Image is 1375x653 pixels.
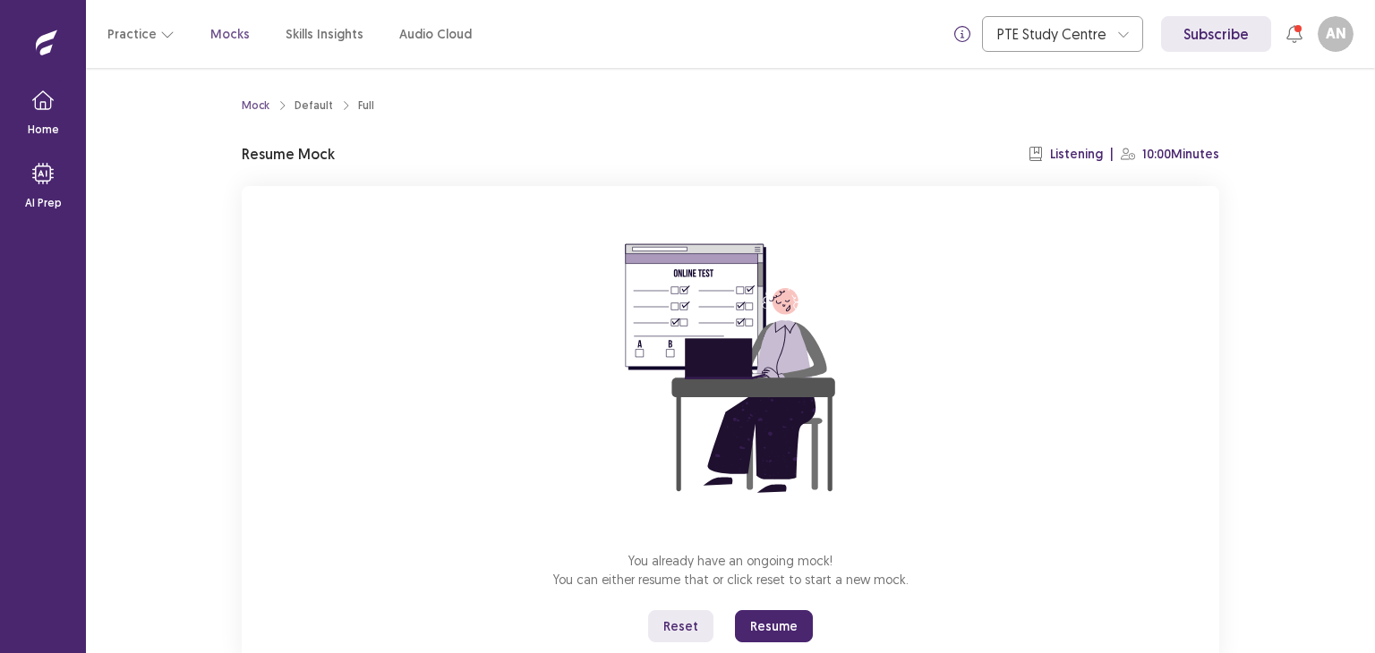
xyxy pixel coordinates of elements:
p: Resume Mock [242,143,335,165]
div: Default [295,98,333,114]
p: Home [28,122,59,138]
p: 10:00 Minutes [1142,145,1219,164]
a: Subscribe [1161,16,1271,52]
button: Reset [648,610,713,642]
button: Practice [107,18,175,50]
img: attend-mock [569,208,892,530]
a: Mocks [210,25,250,44]
nav: breadcrumb [242,98,374,114]
p: You already have an ongoing mock! You can either resume that or click reset to start a new mock. [553,551,909,589]
a: Audio Cloud [399,25,472,44]
button: AN [1318,16,1354,52]
p: AI Prep [25,195,62,211]
a: Skills Insights [286,25,363,44]
p: | [1110,145,1114,164]
p: Listening [1050,145,1103,164]
button: info [946,18,978,50]
div: PTE Study Centre [997,17,1108,51]
button: Resume [735,610,813,642]
div: Full [358,98,374,114]
a: Mock [242,98,269,114]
